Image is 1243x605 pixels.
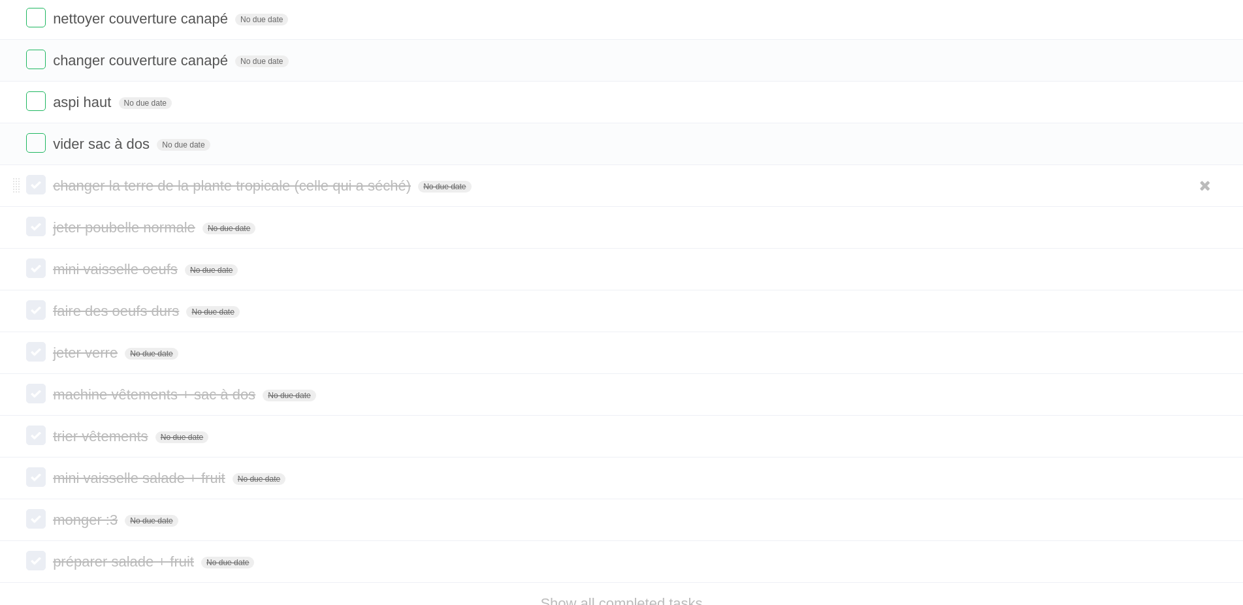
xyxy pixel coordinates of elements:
[26,509,46,529] label: Done
[53,219,199,236] span: jeter poubelle normale
[53,470,229,486] span: mini vaisselle salade + fruit
[26,551,46,570] label: Done
[201,557,254,568] span: No due date
[53,10,231,27] span: nettoyer couverture canapé
[26,133,46,153] label: Done
[26,258,46,278] label: Done
[155,431,208,443] span: No due date
[119,97,172,109] span: No due date
[53,52,231,69] span: changer couverture canapé
[53,94,114,110] span: aspi haut
[26,467,46,487] label: Done
[26,8,46,27] label: Done
[235,55,288,67] span: No due date
[26,91,46,111] label: Done
[125,515,178,527] span: No due date
[26,175,46,194] label: Done
[53,303,182,319] span: faire des oeufs durs
[186,306,239,318] span: No due date
[26,426,46,445] label: Done
[26,50,46,69] label: Done
[53,553,197,570] span: préparer salade + fruit
[53,512,121,528] span: monger :3
[202,223,255,234] span: No due date
[185,264,238,276] span: No due date
[53,178,414,194] span: changer la terre de la plante tropicale (celle qui a séché)
[53,261,181,277] span: mini vaisselle oeufs
[26,217,46,236] label: Done
[235,14,288,25] span: No due date
[53,386,259,403] span: machine vêtements + sac à dos
[53,345,121,361] span: jeter verre
[53,136,153,152] span: vider sac à dos
[125,348,178,360] span: No due date
[53,428,152,444] span: trier vêtements
[26,300,46,320] label: Done
[26,342,46,362] label: Done
[263,390,315,401] span: No due date
[157,139,210,151] span: No due date
[233,473,285,485] span: No due date
[418,181,471,193] span: No due date
[26,384,46,403] label: Done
